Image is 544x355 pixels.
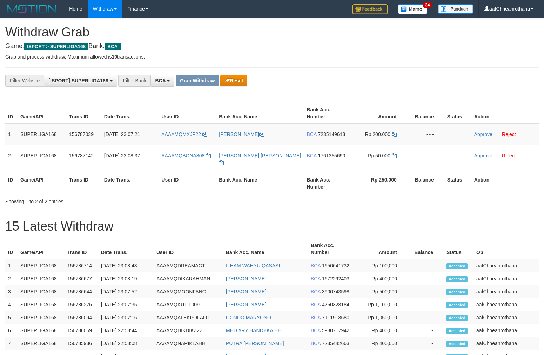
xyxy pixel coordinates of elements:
h1: 15 Latest Withdraw [5,219,539,233]
td: Rp 400,000 [354,272,408,285]
span: Copy 7111918680 to clipboard [322,315,349,320]
th: User ID [159,103,216,123]
td: SUPERLIGA168 [18,123,66,145]
th: Game/API [18,239,65,259]
td: SUPERLIGA168 [18,337,65,350]
td: aafChheanrothana [474,272,539,285]
td: - - - [407,145,444,173]
th: Bank Acc. Name [216,173,304,193]
th: Amount [351,103,407,123]
span: Copy 1761355690 to clipboard [318,153,345,158]
div: Filter Website [5,75,44,87]
button: Grab Withdraw [176,75,219,86]
span: BCA [311,315,321,320]
button: BCA [150,75,174,87]
th: Trans ID [66,173,101,193]
th: ID [5,173,18,193]
td: AAAAMQDIKDIKZZZ [154,324,223,337]
span: Copy 3900743598 to clipboard [322,289,349,294]
td: 156786644 [65,285,98,298]
td: AAAAMQMOONFANG [154,285,223,298]
span: AAAAMQBONA808 [161,153,204,158]
td: SUPERLIGA168 [18,285,65,298]
td: 156786276 [65,298,98,311]
a: AAAAMQBONA808 [161,153,211,158]
td: - [408,298,444,311]
span: Copy 5930717942 to clipboard [322,328,349,333]
span: Copy 7235442663 to clipboard [322,341,349,346]
span: Accepted [446,302,468,308]
td: 6 [5,324,18,337]
span: AAAAMQMXJP22 [161,131,201,137]
a: [PERSON_NAME] [PERSON_NAME] [219,153,301,165]
span: Copy 1650641732 to clipboard [322,263,349,268]
td: 156785936 [65,337,98,350]
a: ILHAM WAHYU QASASI [226,263,280,268]
td: aafChheanrothana [474,285,539,298]
td: aafChheanrothana [474,259,539,272]
td: SUPERLIGA168 [18,272,65,285]
span: BCA [155,78,166,83]
th: Bank Acc. Number [304,173,351,193]
a: Approve [474,153,492,158]
td: 7 [5,337,18,350]
th: Action [471,173,539,193]
td: 156786094 [65,311,98,324]
th: Balance [407,103,444,123]
td: - [408,311,444,324]
td: 1 [5,259,18,272]
td: 3 [5,285,18,298]
td: 1 [5,123,18,145]
td: - [408,324,444,337]
span: Copy 7235149613 to clipboard [318,131,345,137]
td: - [408,285,444,298]
img: panduan.png [438,4,473,14]
th: Bank Acc. Number [308,239,354,259]
th: Bank Acc. Number [304,103,351,123]
span: ISPORT > SUPERLIGA168 [24,43,88,50]
td: SUPERLIGA168 [18,298,65,311]
td: 156786059 [65,324,98,337]
a: [PERSON_NAME] [226,289,266,294]
td: aafChheanrothana [474,337,539,350]
td: [DATE] 22:58:44 [98,324,154,337]
th: Status [444,103,471,123]
td: - [408,259,444,272]
th: Bank Acc. Name [216,103,304,123]
td: Rp 400,000 [354,337,408,350]
td: [DATE] 23:07:52 [98,285,154,298]
span: BCA [311,289,321,294]
span: [DATE] 23:08:37 [104,153,140,158]
img: Button%20Memo.svg [398,4,428,14]
td: SUPERLIGA168 [18,145,66,173]
div: Filter Bank [118,75,150,87]
a: GONDO MARYONO [226,315,271,320]
td: [DATE] 23:08:19 [98,272,154,285]
span: Accepted [446,328,468,334]
a: Approve [474,131,492,137]
td: 156786677 [65,272,98,285]
span: BCA [307,131,316,137]
span: BCA [311,328,321,333]
td: 2 [5,272,18,285]
a: [PERSON_NAME] [226,276,266,281]
span: Copy 1672292403 to clipboard [322,276,349,281]
a: MHD ARY HANDYKA HE [226,328,281,333]
th: Status [444,173,471,193]
th: Action [471,103,539,123]
th: Game/API [18,103,66,123]
th: Date Trans. [101,173,159,193]
span: BCA [311,341,321,346]
td: 5 [5,311,18,324]
span: Accepted [446,289,468,295]
td: AAAAMQDIKARAHMAN [154,272,223,285]
th: Trans ID [66,103,101,123]
th: Date Trans. [101,103,159,123]
span: BCA [311,302,321,307]
img: Feedback.jpg [352,4,388,14]
span: BCA [311,263,321,268]
td: [DATE] 22:58:08 [98,337,154,350]
button: Reset [220,75,247,86]
a: [PERSON_NAME] [226,302,266,307]
td: 4 [5,298,18,311]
